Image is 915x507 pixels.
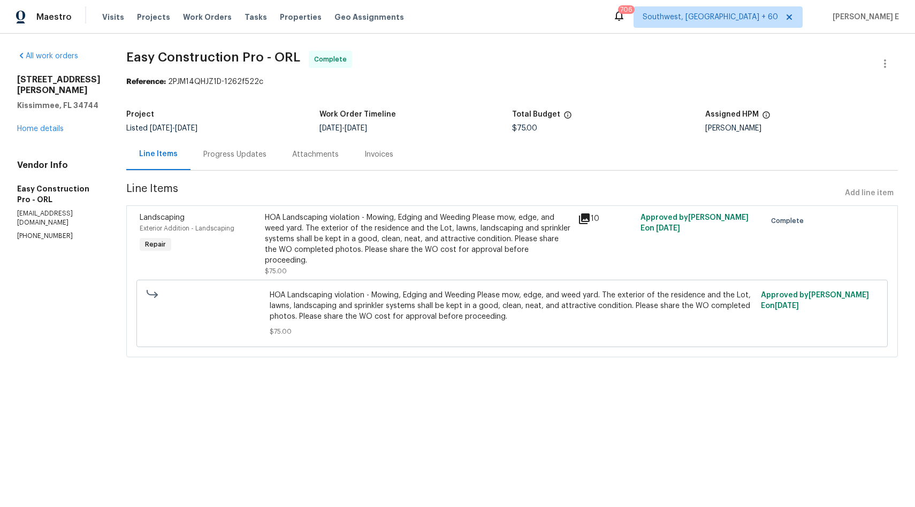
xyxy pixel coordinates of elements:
span: Projects [137,12,170,22]
span: Approved by [PERSON_NAME] E on [640,214,749,232]
span: [DATE] [150,125,172,132]
span: [DATE] [345,125,367,132]
h5: Easy Construction Pro - ORL [17,183,101,205]
span: - [319,125,367,132]
div: 10 [578,212,634,225]
span: [DATE] [175,125,197,132]
div: Attachments [292,149,339,160]
span: [DATE] [775,302,799,310]
span: Line Items [126,183,841,203]
span: Geo Assignments [334,12,404,22]
p: [EMAIL_ADDRESS][DOMAIN_NAME] [17,209,101,227]
span: - [150,125,197,132]
span: Exterior Addition - Landscaping [140,225,234,232]
h5: Work Order Timeline [319,111,396,118]
span: Repair [141,239,170,250]
span: [DATE] [656,225,680,232]
p: [PHONE_NUMBER] [17,232,101,241]
a: Home details [17,125,64,133]
b: Reference: [126,78,166,86]
span: The hpm assigned to this work order. [762,111,771,125]
span: Landscaping [140,214,185,221]
span: Complete [314,54,351,65]
div: Invoices [364,149,393,160]
span: Southwest, [GEOGRAPHIC_DATA] + 60 [643,12,778,22]
span: $75.00 [270,326,755,337]
span: $75.00 [265,268,287,274]
h5: Project [126,111,154,118]
h2: [STREET_ADDRESS][PERSON_NAME] [17,74,101,96]
span: [DATE] [319,125,342,132]
span: Maestro [36,12,72,22]
div: Progress Updates [203,149,266,160]
span: Easy Construction Pro - ORL [126,51,300,64]
div: 706 [620,4,632,15]
a: All work orders [17,52,78,60]
span: Listed [126,125,197,132]
span: Complete [771,216,808,226]
div: HOA Landscaping violation - Mowing, Edging and Weeding Please mow, edge, and weed yard. The exter... [265,212,571,266]
h5: Total Budget [512,111,560,118]
span: Visits [102,12,124,22]
span: [PERSON_NAME] E [828,12,899,22]
span: Approved by [PERSON_NAME] E on [761,291,869,310]
h4: Vendor Info [17,160,101,171]
span: $75.00 [512,125,537,132]
span: Work Orders [183,12,232,22]
div: Line Items [139,149,178,159]
h5: Kissimmee, FL 34744 [17,100,101,111]
div: 2PJM14QHJZ1D-1262f522c [126,76,898,87]
span: The total cost of line items that have been proposed by Opendoor. This sum includes line items th... [563,111,572,125]
h5: Assigned HPM [705,111,759,118]
div: [PERSON_NAME] [705,125,898,132]
span: HOA Landscaping violation - Mowing, Edging and Weeding Please mow, edge, and weed yard. The exter... [270,290,755,322]
span: Properties [280,12,322,22]
span: Tasks [245,13,267,21]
